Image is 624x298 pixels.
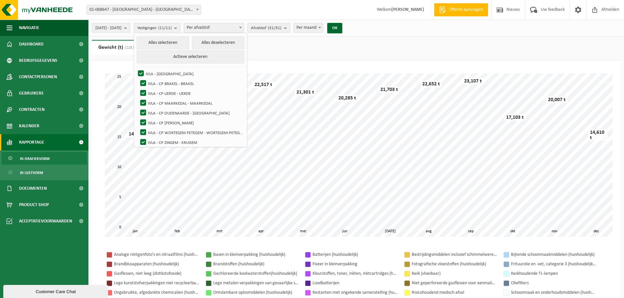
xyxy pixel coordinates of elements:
[114,279,199,287] div: Lege kunststofverpakkingen niet recycleerbaar
[213,270,298,278] div: Gechloreerde koolwaterstoffen(huishoudelijk)
[412,279,497,287] div: Niet geperforeerde gasflessen voor eenmalig gebruik (huishoudelijk)
[253,81,274,88] div: 22,517 t
[294,23,323,32] span: Per maand
[447,7,485,13] span: Offerte aanvragen
[19,180,47,197] span: Documenten
[511,279,596,287] div: Oliefilters
[184,23,244,32] span: Per afvalstof
[19,134,44,150] span: Rapportage
[184,23,244,33] span: Per afvalstof
[337,95,358,101] div: 20,285 t
[268,26,281,30] count: (31/31)
[504,114,525,121] div: 17,103 t
[391,7,424,12] strong: [PERSON_NAME]
[114,289,199,297] div: Ongebruikte, afgedankte chemicalien (huishoudelijk)
[213,251,298,259] div: Basen in kleinverpakking (huishoudelijk)
[293,23,323,33] span: Per maand
[213,260,298,268] div: Brandstoffen (huishoudelijk)
[139,88,244,98] label: IVLA - CP LIERDE - LIERDE
[19,69,57,85] span: Contactpersonen
[114,270,199,278] div: Gasflessen, niet leeg (distikstofoxide)
[2,152,87,165] a: In grafiekvorm
[127,131,148,137] div: 14,296 t
[312,270,398,278] div: Kleurstoffen, toner, inkten, inktcartridges (huishoudelijk)
[213,289,298,297] div: Ontvlambare oplosmiddelen (huishoudelijk)
[114,260,199,268] div: Brandblusapparaten (huishoudelijk)
[463,78,483,84] div: 23,107 t
[19,118,39,134] span: Kalender
[379,86,400,93] div: 21,703 t
[412,270,497,278] div: Kwik (vloeibaar)
[137,50,244,63] button: Actieve selecteren
[2,166,87,179] a: In lijstvorm
[19,36,44,52] span: Dashboard
[19,213,72,229] span: Acceptatievoorwaarden
[19,52,57,69] span: Bedrijfsgegevens
[247,23,290,33] button: Afvalstof(31/31)
[295,89,316,96] div: 21,301 t
[588,129,608,141] div: 14,610 t
[92,23,130,33] button: [DATE] - [DATE]
[312,289,398,297] div: Restanten met ongekende samenstelling (huishoudelijk)
[114,251,199,259] div: Analoge röntgenfoto’s en nitraatfilms (huishoudelijk)
[312,251,398,259] div: Batterijen (huishoudelijk)
[139,137,244,147] label: IVLA - CP ZINGEM - KRUISEM
[421,81,442,87] div: 22,652 t
[192,36,244,49] button: Alles deselecteren
[19,85,44,101] span: Gebruikers
[19,20,39,36] span: Navigatie
[139,118,244,128] label: IVLA - CP [PERSON_NAME]
[3,284,109,298] iframe: chat widget
[134,23,180,33] button: Vestigingen(11/11)
[123,46,142,50] span: (228,638 t)
[139,79,244,88] label: IVLA - CP BRAKEL - BRAKEL
[137,23,172,33] span: Vestigingen
[511,270,596,278] div: Kwikhoudende TL-lampen
[95,23,122,33] span: [DATE] - [DATE]
[251,23,281,33] span: Afvalstof
[20,167,43,179] span: In lijstvorm
[412,260,497,268] div: Fotografische vloeistoffen (huishoudelijk)
[546,96,567,103] div: 20,007 t
[137,69,244,79] label: IVLA - [GEOGRAPHIC_DATA]
[139,98,244,108] label: IVLA - CP MAARKEDAL - MAARKEDAL
[19,197,49,213] span: Product Shop
[139,128,244,137] label: IVLA - CP WORTEGEM PETEGEM - WORTEGEM-PETEGEM
[92,40,149,55] a: Gewicht (t)
[312,260,398,268] div: Fixeer in kleinverpakking
[511,251,596,259] div: Bijtende schoonmaakmiddelen (huishoudelijk)
[20,152,49,165] span: In grafiekvorm
[86,5,201,15] span: 01-068647 - IVLA - OUDENAARDE
[511,260,596,268] div: Frituurolie en -vet, categorie 3 (huishoudelijk) (ongeschikt voor vergisting)
[412,289,497,297] div: Risicohoudend medisch afval
[412,251,497,259] div: Bestrijdingsmiddelen inclusief schimmelwerende beschermingsmiddelen (huishoudelijk)
[139,108,244,118] label: IVLA - CP OUDENAARDE - [GEOGRAPHIC_DATA]
[19,101,45,118] span: Contracten
[213,279,298,287] div: Lege metalen verpakkingen van gevaarlijke stoffen
[327,23,342,33] button: OK
[87,5,201,14] span: 01-068647 - IVLA - OUDENAARDE
[137,36,189,49] button: Alles selecteren
[158,26,172,30] count: (11/11)
[511,289,596,297] div: Schoonmaak en onderhoudsmiddelen (huishoudelijk)
[434,3,488,16] a: Offerte aanvragen
[312,279,398,287] div: Loodbatterijen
